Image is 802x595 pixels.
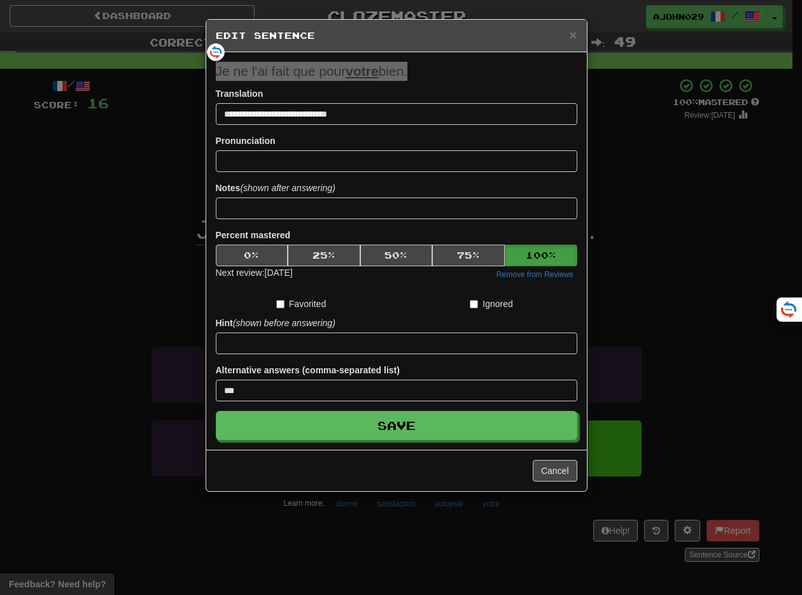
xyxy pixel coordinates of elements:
[493,268,577,282] button: Remove from Reviews
[216,29,577,42] h5: Edit Sentence
[216,245,288,266] button: 0%
[216,411,577,440] button: Save
[216,229,291,241] label: Percent mastered
[505,245,577,266] button: 100%
[216,134,276,147] label: Pronunciation
[216,87,264,100] label: Translation
[233,318,335,328] em: (shown before answering)
[470,300,478,308] input: Ignored
[288,245,360,266] button: 25%
[533,460,577,482] button: Cancel
[346,64,378,78] u: votre
[216,245,577,266] div: Percent mastered
[276,300,285,308] input: Favorited
[569,28,577,41] button: Close
[360,245,433,266] button: 50%
[276,297,326,310] label: Favorited
[470,297,512,310] label: Ignored
[569,27,577,42] span: ×
[432,245,505,266] button: 75%
[216,62,577,81] p: Je ne l'ai fait que pour bien.
[216,317,335,329] label: Hint
[216,182,335,194] label: Notes
[216,364,400,376] label: Alternative answers (comma-separated list)
[240,183,335,193] em: (shown after answering)
[216,266,293,282] div: Next review: [DATE]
